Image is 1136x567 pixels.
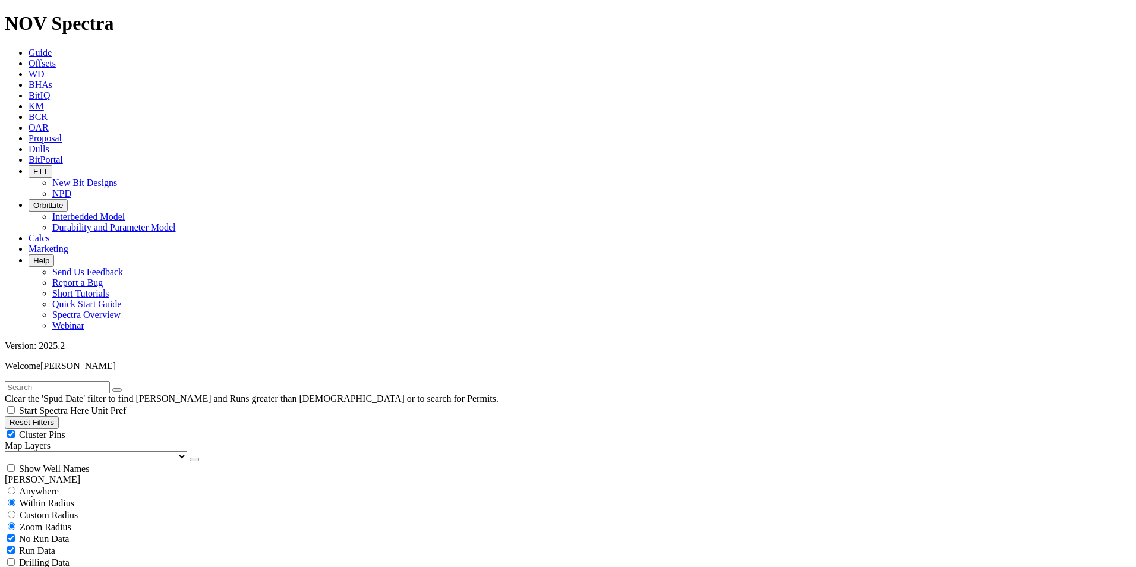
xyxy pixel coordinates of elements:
button: OrbitLite [29,199,68,212]
span: Show Well Names [19,464,89,474]
a: Spectra Overview [52,310,121,320]
a: Send Us Feedback [52,267,123,277]
div: [PERSON_NAME] [5,474,1131,485]
a: New Bit Designs [52,178,117,188]
a: NPD [52,188,71,199]
a: BitIQ [29,90,50,100]
a: Offsets [29,58,56,68]
span: Cluster Pins [19,430,65,440]
p: Welcome [5,361,1131,371]
span: Map Layers [5,440,51,451]
span: Run Data [19,546,55,556]
span: Within Radius [20,498,74,508]
span: Custom Radius [20,510,78,520]
a: Dulls [29,144,49,154]
span: FTT [33,167,48,176]
a: OAR [29,122,49,133]
button: Help [29,254,54,267]
h1: NOV Spectra [5,12,1131,34]
button: Reset Filters [5,416,59,429]
span: Zoom Radius [20,522,71,532]
a: KM [29,101,44,111]
a: Durability and Parameter Model [52,222,176,232]
span: Anywhere [19,486,59,496]
a: WD [29,69,45,79]
span: No Run Data [19,534,69,544]
a: BHAs [29,80,52,90]
input: Search [5,381,110,393]
a: Short Tutorials [52,288,109,298]
button: FTT [29,165,52,178]
span: Clear the 'Spud Date' filter to find [PERSON_NAME] and Runs greater than [DEMOGRAPHIC_DATA] or to... [5,393,498,404]
a: Marketing [29,244,68,254]
a: BitPortal [29,155,63,165]
input: Start Spectra Here [7,406,15,414]
span: OrbitLite [33,201,63,210]
a: Interbedded Model [52,212,125,222]
a: Guide [29,48,52,58]
div: Version: 2025.2 [5,341,1131,351]
a: Quick Start Guide [52,299,121,309]
a: Calcs [29,233,50,243]
a: Report a Bug [52,278,103,288]
a: Webinar [52,320,84,330]
span: Help [33,256,49,265]
a: BCR [29,112,48,122]
span: Start Spectra Here [19,405,89,415]
span: Unit Pref [91,405,126,415]
a: Proposal [29,133,62,143]
span: [PERSON_NAME] [40,361,116,371]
